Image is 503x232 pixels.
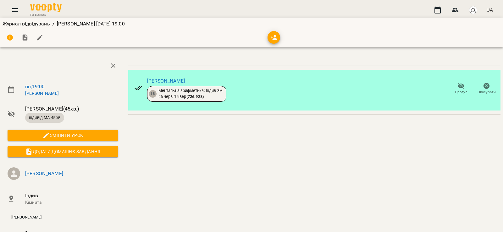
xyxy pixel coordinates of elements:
span: Прогул [455,89,467,95]
span: [PERSON_NAME] ( 45 хв. ) [25,105,118,113]
span: For Business [30,13,62,17]
a: пн , 19:00 [25,84,45,89]
button: UA [484,4,495,16]
div: Ментальна арифметика: Індив 3м 26 черв - 15 вер [158,88,222,100]
span: [PERSON_NAME] [8,214,45,220]
nav: breadcrumb [3,20,500,28]
button: Додати домашнє завдання [8,146,118,157]
button: Змінити урок [8,130,118,141]
a: Журнал відвідувань [3,21,50,27]
span: Додати домашнє завдання [13,148,113,155]
span: Скасувати [478,89,496,95]
img: Voopty Logo [30,3,62,12]
button: Menu [8,3,23,18]
span: індивід МА 45 хв [25,115,64,121]
a: [PERSON_NAME] [147,78,185,84]
span: Змінити урок [13,132,113,139]
img: avatar_s.png [469,6,478,14]
p: [PERSON_NAME] [DATE] 19:00 [57,20,125,28]
li: / [53,20,54,28]
button: Скасувати [474,80,499,98]
span: Індив [25,192,118,199]
div: 18 [149,90,157,98]
button: Прогул [448,80,474,98]
a: [PERSON_NAME] [25,170,63,176]
b: ( 726.92 $ ) [186,94,204,99]
a: [PERSON_NAME] [25,91,59,96]
span: UA [486,7,493,13]
p: Кімната [25,199,118,206]
div: [PERSON_NAME] [8,212,45,222]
